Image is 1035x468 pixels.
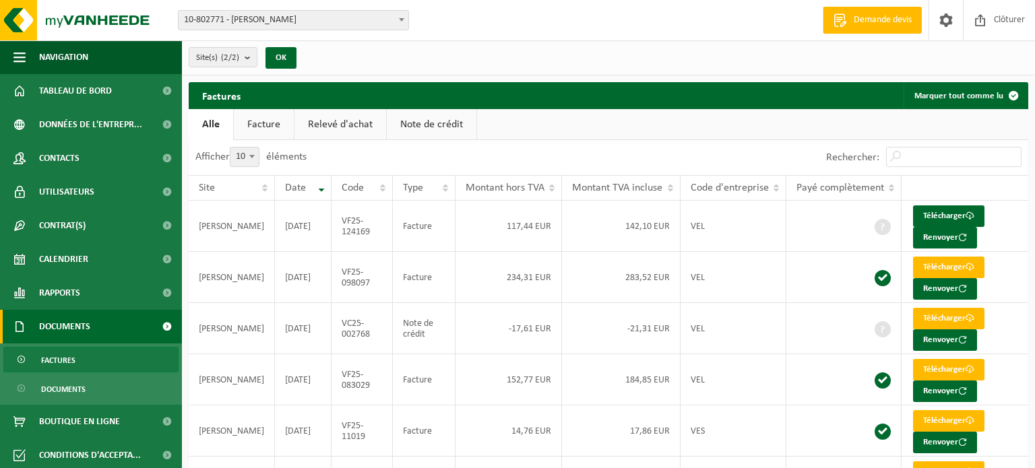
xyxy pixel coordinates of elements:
[562,201,680,252] td: 142,10 EUR
[39,209,86,242] span: Contrat(s)
[403,182,423,193] span: Type
[913,205,984,227] a: Télécharger
[39,276,80,310] span: Rapports
[196,48,239,68] span: Site(s)
[342,182,364,193] span: Code
[285,182,306,193] span: Date
[189,109,233,140] a: Alle
[681,405,786,457] td: VES
[332,354,393,405] td: VF25-083029
[189,252,275,303] td: [PERSON_NAME]
[456,252,563,303] td: 234,31 EUR
[904,82,1027,109] button: Marquer tout comme lu
[393,201,456,252] td: Facture
[39,74,112,108] span: Tableau de bord
[572,182,662,193] span: Montant TVA incluse
[456,405,563,457] td: 14,76 EUR
[913,308,984,329] a: Télécharger
[39,40,88,74] span: Navigation
[913,432,977,453] button: Renvoyer
[230,147,259,167] span: 10
[189,201,275,252] td: [PERSON_NAME]
[562,303,680,354] td: -21,31 EUR
[850,13,915,27] span: Demande devis
[189,47,257,67] button: Site(s)(2/2)
[189,354,275,405] td: [PERSON_NAME]
[332,201,393,252] td: VF25-124169
[681,201,786,252] td: VEL
[275,405,332,457] td: [DATE]
[3,376,179,401] a: Documents
[221,53,239,62] count: (2/2)
[39,310,90,343] span: Documents
[294,109,386,140] a: Relevé d'achat
[275,303,332,354] td: [DATE]
[913,410,984,432] a: Télécharger
[41,376,86,402] span: Documents
[393,354,456,405] td: Facture
[39,242,88,276] span: Calendrier
[826,152,879,163] label: Rechercher:
[275,252,332,303] td: [DATE]
[7,438,225,468] iframe: chat widget
[681,354,786,405] td: VEL
[189,303,275,354] td: [PERSON_NAME]
[681,252,786,303] td: VEL
[387,109,476,140] a: Note de crédit
[178,10,409,30] span: 10-802771 - PEETERS CEDRIC - BONCELLES
[466,182,544,193] span: Montant hors TVA
[275,354,332,405] td: [DATE]
[39,108,142,141] span: Données de l'entrepr...
[562,354,680,405] td: 184,85 EUR
[332,252,393,303] td: VF25-098097
[913,278,977,300] button: Renvoyer
[199,182,215,193] span: Site
[913,257,984,278] a: Télécharger
[456,201,563,252] td: 117,44 EUR
[562,405,680,457] td: 17,86 EUR
[39,175,94,209] span: Utilisateurs
[913,359,984,380] a: Télécharger
[913,380,977,402] button: Renvoyer
[393,252,456,303] td: Facture
[179,11,408,30] span: 10-802771 - PEETERS CEDRIC - BONCELLES
[195,152,307,162] label: Afficher éléments
[456,303,563,354] td: -17,61 EUR
[913,227,977,248] button: Renvoyer
[332,303,393,354] td: VC25-002768
[823,7,922,34] a: Demande devis
[913,329,977,351] button: Renvoyer
[332,405,393,457] td: VF25-11019
[456,354,563,405] td: 152,77 EUR
[275,201,332,252] td: [DATE]
[39,141,80,175] span: Contacts
[189,405,275,457] td: [PERSON_NAME]
[265,47,296,69] button: OK
[796,182,884,193] span: Payé complètement
[562,252,680,303] td: 283,52 EUR
[3,347,179,372] a: Factures
[189,82,254,108] h2: Factures
[230,147,259,166] span: 10
[393,405,456,457] td: Facture
[691,182,769,193] span: Code d'entreprise
[39,405,120,438] span: Boutique en ligne
[681,303,786,354] td: VEL
[41,347,75,373] span: Factures
[234,109,294,140] a: Facture
[393,303,456,354] td: Note de crédit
